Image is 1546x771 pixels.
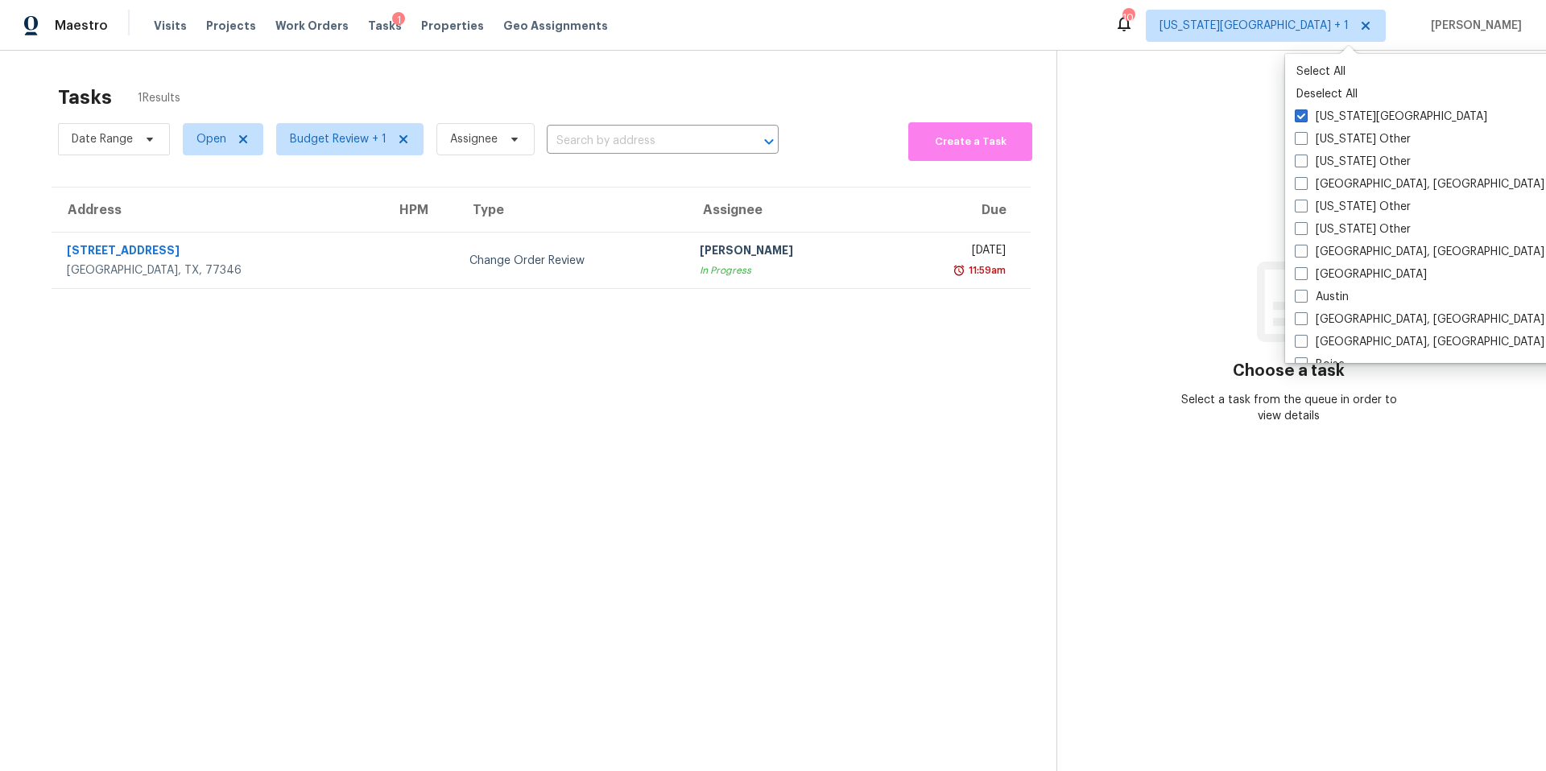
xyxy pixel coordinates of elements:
span: Open [196,131,226,147]
span: [PERSON_NAME] [1424,18,1522,34]
label: [GEOGRAPHIC_DATA], [GEOGRAPHIC_DATA] [1295,244,1544,260]
h2: Tasks [58,89,112,105]
label: [US_STATE][GEOGRAPHIC_DATA] [1295,109,1487,125]
span: Work Orders [275,18,349,34]
label: [GEOGRAPHIC_DATA], [GEOGRAPHIC_DATA] [1295,311,1544,328]
img: Overdue Alarm Icon [953,262,965,278]
span: Properties [421,18,484,34]
span: Tasks [368,20,402,31]
div: 10 [1122,10,1134,26]
span: 1 Results [138,90,180,106]
div: 1 [392,12,405,28]
div: [DATE] [895,242,1006,262]
label: [GEOGRAPHIC_DATA], [GEOGRAPHIC_DATA] [1295,176,1544,192]
label: [US_STATE] Other [1295,154,1411,170]
span: [US_STATE][GEOGRAPHIC_DATA] + 1 [1159,18,1349,34]
div: [GEOGRAPHIC_DATA], TX, 77346 [67,262,370,278]
label: [GEOGRAPHIC_DATA] [1295,266,1427,282]
th: Address [52,188,383,233]
label: [US_STATE] Other [1295,221,1411,237]
th: Type [457,188,687,233]
label: Austin [1295,289,1349,305]
th: Assignee [687,188,882,233]
th: Due [882,188,1031,233]
span: Budget Review + 1 [290,131,386,147]
span: Assignee [450,131,498,147]
span: Create a Task [916,133,1024,151]
div: Change Order Review [469,253,674,269]
span: Date Range [72,131,133,147]
div: 11:59am [965,262,1006,278]
div: [STREET_ADDRESS] [67,242,370,262]
div: Select a task from the queue in order to view details [1173,392,1405,424]
button: Open [758,130,780,153]
span: Geo Assignments [503,18,608,34]
th: HPM [383,188,457,233]
button: Create a Task [908,122,1032,161]
label: [GEOGRAPHIC_DATA], [GEOGRAPHIC_DATA] [1295,334,1544,350]
h3: Choose a task [1233,363,1345,379]
span: Maestro [55,18,108,34]
input: Search by address [547,129,734,154]
span: Projects [206,18,256,34]
div: [PERSON_NAME] [700,242,869,262]
label: Boise [1295,357,1345,373]
label: [US_STATE] Other [1295,131,1411,147]
label: [US_STATE] Other [1295,199,1411,215]
span: Visits [154,18,187,34]
div: In Progress [700,262,869,278]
